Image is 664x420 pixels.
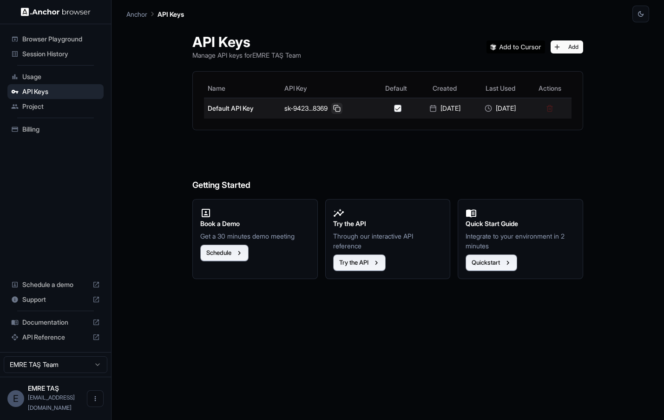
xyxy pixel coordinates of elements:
h2: Quick Start Guide [466,219,575,229]
div: [DATE] [421,104,469,113]
span: Session History [22,49,100,59]
div: Usage [7,69,104,84]
th: Default [375,79,417,98]
p: API Keys [158,9,184,19]
td: Default API Key [204,98,281,119]
button: Schedule [200,245,249,261]
span: Support [22,295,89,304]
span: Documentation [22,318,89,327]
span: Schedule a demo [22,280,89,289]
p: Integrate to your environment in 2 minutes [466,231,575,251]
th: Created [417,79,473,98]
button: Add [551,40,583,53]
p: Anchor [126,9,147,19]
div: E [7,390,24,407]
div: Session History [7,47,104,61]
div: Billing [7,122,104,137]
p: Get a 30 minutes demo meeting [200,231,310,241]
p: Manage API keys for EMRE TAŞ Team [192,50,301,60]
button: Quickstart [466,254,517,271]
div: API Reference [7,330,104,345]
th: Last Used [473,79,528,98]
th: API Key [281,79,375,98]
img: Add anchorbrowser MCP server to Cursor [486,40,545,53]
h1: API Keys [192,33,301,50]
th: Name [204,79,281,98]
div: API Keys [7,84,104,99]
button: Copy API key [331,103,342,114]
th: Actions [528,79,572,98]
span: Project [22,102,100,111]
div: [DATE] [476,104,524,113]
div: Documentation [7,315,104,330]
h2: Try the API [333,219,443,229]
p: Through our interactive API reference [333,231,443,251]
div: sk-9423...8369 [284,103,371,114]
span: EMRE TAŞ [28,384,59,392]
h2: Book a Demo [200,219,310,229]
span: API Keys [22,87,100,96]
button: Try the API [333,254,386,271]
div: Browser Playground [7,32,104,47]
nav: breadcrumb [126,9,184,19]
div: Support [7,292,104,307]
span: k5rs4n@gmail.com [28,394,75,411]
h6: Getting Started [192,141,583,192]
span: Usage [22,72,100,81]
button: Open menu [87,390,104,407]
div: Schedule a demo [7,277,104,292]
span: Billing [22,125,100,134]
img: Anchor Logo [21,7,91,16]
span: Browser Playground [22,34,100,44]
span: API Reference [22,333,89,342]
div: Project [7,99,104,114]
